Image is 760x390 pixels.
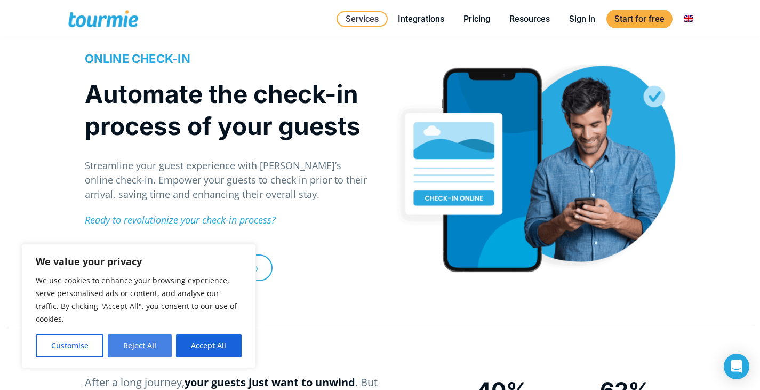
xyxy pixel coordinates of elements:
a: Integrations [390,12,452,26]
em: Ready to revolutionize your check-in process? [85,213,276,226]
button: Accept All [176,334,242,357]
a: Resources [501,12,558,26]
div: Open Intercom Messenger [724,354,749,379]
a: Services [337,11,388,27]
p: We value your privacy [36,255,242,268]
a: Pricing [455,12,498,26]
p: We use cookies to enhance your browsing experience, serve personalised ads or content, and analys... [36,274,242,325]
span: ONLINE CHECK-IN [85,52,190,66]
button: Customise [36,334,103,357]
strong: your guests just want to unwind [185,375,355,389]
a: Sign in [561,12,603,26]
a: Start for free [606,10,673,28]
button: Reject All [108,334,171,357]
h1: Automate the check-in process of your guests [85,78,369,142]
p: Streamline your guest experience with [PERSON_NAME]’s online check-in. Empower your guests to che... [85,158,369,202]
